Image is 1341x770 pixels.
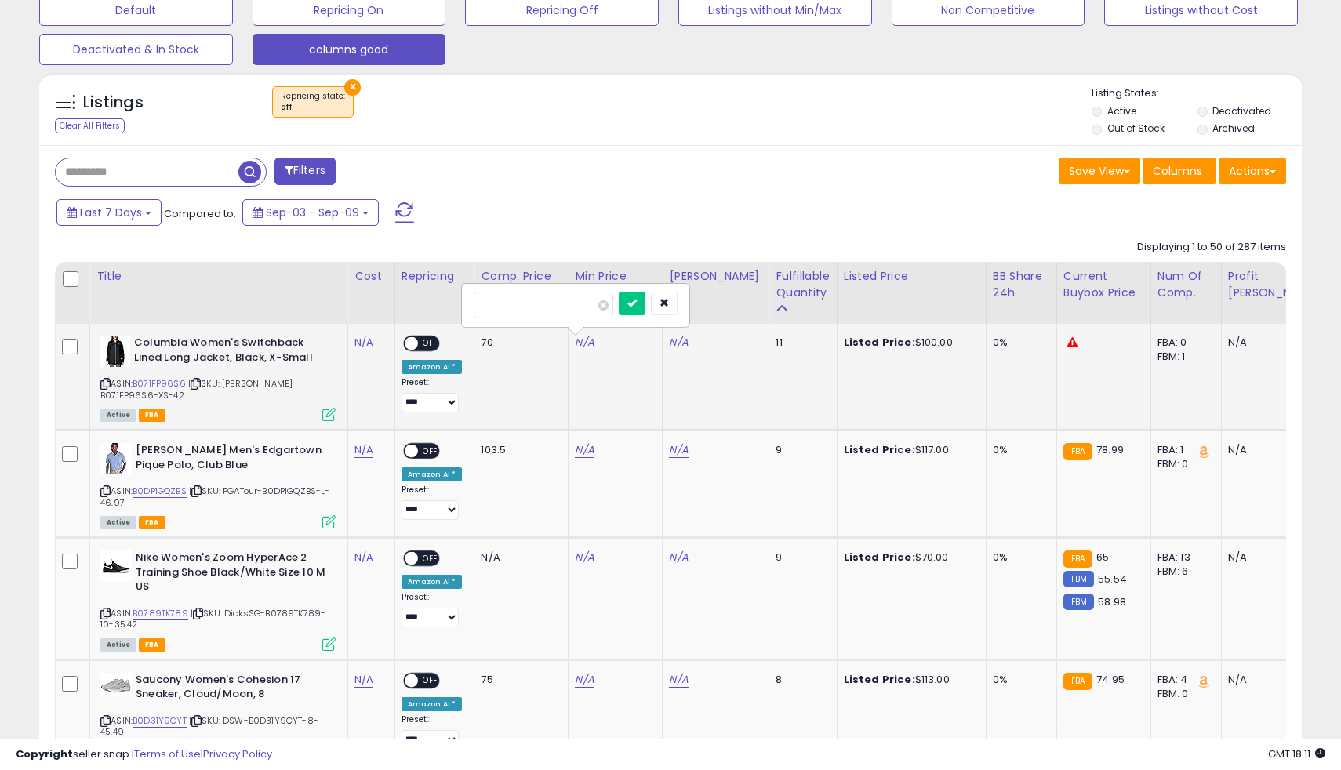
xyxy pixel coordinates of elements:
[402,360,463,374] div: Amazon AI *
[80,205,142,220] span: Last 7 Days
[1157,268,1215,301] div: Num of Comp.
[133,607,188,620] a: B0789TK789
[402,467,463,481] div: Amazon AI *
[133,714,187,728] a: B0D31Y9CYT
[253,34,446,65] button: columns good
[481,673,556,687] div: 75
[575,672,594,688] a: N/A
[776,673,824,687] div: 8
[354,672,373,688] a: N/A
[136,550,326,598] b: Nike Women's Zoom HyperAce 2 Training Shoe Black/White Size 10 M US
[100,673,336,757] div: ASIN:
[1157,443,1209,457] div: FBA: 1
[1137,240,1286,255] div: Displaying 1 to 50 of 287 items
[1059,158,1140,184] button: Save View
[1063,673,1092,690] small: FBA
[1153,163,1202,179] span: Columns
[993,673,1045,687] div: 0%
[776,550,824,565] div: 9
[402,377,463,412] div: Preset:
[100,443,132,474] img: 41vS6wLZ+hL._SL40_.jpg
[1157,350,1209,364] div: FBM: 1
[133,485,187,498] a: B0DP1GQZBS
[993,443,1045,457] div: 0%
[418,337,443,350] span: OFF
[203,746,272,761] a: Privacy Policy
[266,205,359,220] span: Sep-03 - Sep-09
[575,442,594,458] a: N/A
[133,377,186,390] a: B071FP96S6
[844,335,915,350] b: Listed Price:
[1157,550,1209,565] div: FBA: 13
[100,638,136,652] span: All listings currently available for purchase on Amazon
[402,714,463,750] div: Preset:
[164,206,236,221] span: Compared to:
[100,607,325,630] span: | SKU: DicksSG-B0789TK789-10-35.42
[993,268,1050,301] div: BB Share 24h.
[669,550,688,565] a: N/A
[575,268,656,285] div: Min Price
[575,335,594,350] a: N/A
[1063,443,1092,460] small: FBA
[139,638,165,652] span: FBA
[139,409,165,422] span: FBA
[1098,572,1127,587] span: 55.54
[136,673,326,706] b: Saucony Women's Cohesion 17 Sneaker, Cloud/Moon, 8
[1268,746,1325,761] span: 2025-09-17 18:11 GMT
[96,268,341,285] div: Title
[274,158,336,185] button: Filters
[344,79,361,96] button: ×
[844,550,974,565] div: $70.00
[402,268,468,285] div: Repricing
[100,673,132,696] img: 31plBTMWQ0L._SL40_.jpg
[100,336,336,420] div: ASIN:
[844,672,915,687] b: Listed Price:
[844,443,974,457] div: $117.00
[1063,594,1094,610] small: FBM
[134,746,201,761] a: Terms of Use
[418,445,443,458] span: OFF
[100,377,297,401] span: | SKU: [PERSON_NAME]-B071FP96S6-XS-42
[1228,268,1321,301] div: Profit [PERSON_NAME]
[56,199,162,226] button: Last 7 Days
[1228,673,1316,687] div: N/A
[844,673,974,687] div: $113.00
[1096,442,1124,457] span: 78.99
[1228,336,1316,350] div: N/A
[1107,122,1165,135] label: Out of Stock
[993,336,1045,350] div: 0%
[134,336,325,369] b: Columbia Women's Switchback Lined Long Jacket, Black, X-Small
[776,336,824,350] div: 11
[281,90,345,114] span: Repricing state :
[1157,687,1209,701] div: FBM: 0
[481,443,556,457] div: 103.5
[1092,86,1301,101] p: Listing States:
[1228,443,1316,457] div: N/A
[242,199,379,226] button: Sep-03 - Sep-09
[100,516,136,529] span: All listings currently available for purchase on Amazon
[16,747,272,762] div: seller snap | |
[100,550,132,582] img: 41DBvSiYIsL._SL40_.jpg
[100,443,336,527] div: ASIN:
[844,442,915,457] b: Listed Price:
[776,443,824,457] div: 9
[136,443,326,476] b: [PERSON_NAME] Men's Edgartown Pique Polo, Club Blue
[354,550,373,565] a: N/A
[1157,457,1209,471] div: FBM: 0
[354,442,373,458] a: N/A
[402,485,463,520] div: Preset:
[402,697,463,711] div: Amazon AI *
[1219,158,1286,184] button: Actions
[83,92,144,114] h5: Listings
[669,442,688,458] a: N/A
[1096,672,1125,687] span: 74.95
[1157,336,1209,350] div: FBA: 0
[844,336,974,350] div: $100.00
[402,592,463,627] div: Preset:
[354,335,373,350] a: N/A
[844,268,979,285] div: Listed Price
[844,550,915,565] b: Listed Price:
[1063,550,1092,568] small: FBA
[575,550,594,565] a: N/A
[481,268,561,301] div: Comp. Price Threshold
